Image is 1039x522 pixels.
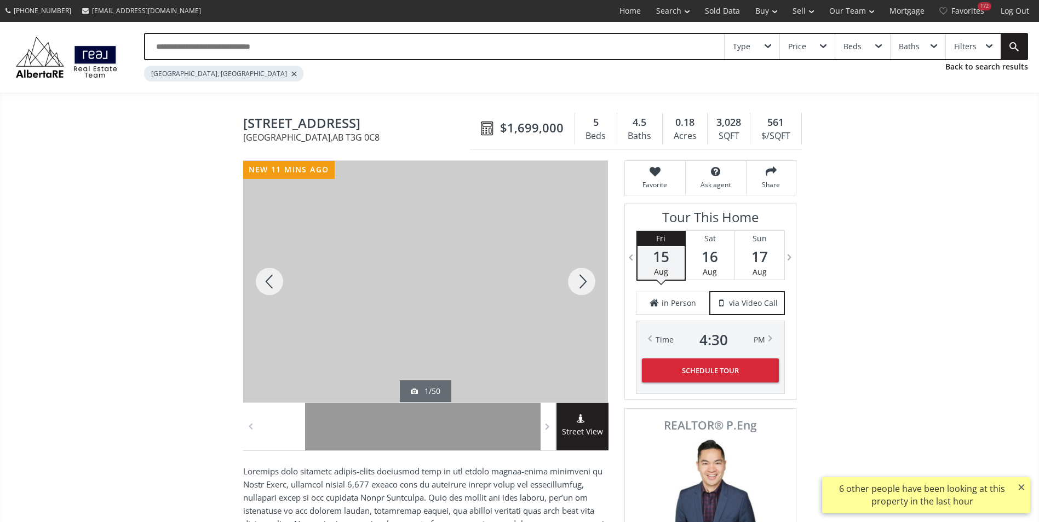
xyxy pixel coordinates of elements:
div: 6 other people have been looking at this property in the last hour [828,483,1017,508]
div: 5 [581,115,611,130]
span: [GEOGRAPHIC_DATA] , AB T3G 0C8 [243,133,475,142]
span: 4 : 30 [699,332,728,347]
span: $1,699,000 [500,119,564,136]
div: Acres [668,128,702,144]
div: Time PM [656,332,765,347]
div: 4.5 [623,115,657,130]
div: 0.18 [668,115,702,130]
div: 1/50 [411,386,440,397]
button: × [1013,477,1030,497]
span: Favorite [630,180,680,189]
div: [GEOGRAPHIC_DATA], [GEOGRAPHIC_DATA] [144,66,303,82]
div: Baths [899,43,920,50]
span: Aug [703,266,717,277]
span: via Video Call [729,298,778,309]
div: new 11 mins ago [243,161,335,179]
span: 16 [686,249,734,264]
span: Aug [753,266,767,277]
span: [PHONE_NUMBER] [14,6,71,15]
div: 72 Rockcliff Grove NW Calgary, AB T3G 0C8 - Photo 1 of 50 [243,161,608,402]
a: [EMAIL_ADDRESS][DOMAIN_NAME] [77,1,206,21]
div: Type [733,43,750,50]
span: Street View [556,426,609,438]
div: Beds [581,128,611,144]
button: Schedule Tour [642,358,779,382]
div: 561 [756,115,795,130]
span: 15 [638,249,685,264]
h3: Tour This Home [636,210,785,230]
a: Back to search results [945,61,1028,72]
div: SQFT [713,128,744,144]
div: $/SQFT [756,128,795,144]
div: Price [788,43,806,50]
div: Sun [735,231,784,246]
span: Share [752,180,790,189]
span: Ask agent [691,180,740,189]
span: in Person [662,298,696,309]
span: [EMAIL_ADDRESS][DOMAIN_NAME] [92,6,201,15]
img: Logo [11,34,122,80]
div: Beds [843,43,862,50]
div: 172 [978,2,991,10]
div: Baths [623,128,657,144]
span: 72 Rockcliff Grove NW [243,116,475,133]
div: Sat [686,231,734,246]
span: 3,028 [716,115,741,130]
span: REALTOR® P.Eng [637,420,784,431]
span: Aug [654,266,668,277]
div: Fri [638,231,685,246]
span: 17 [735,249,784,264]
div: Filters [954,43,977,50]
